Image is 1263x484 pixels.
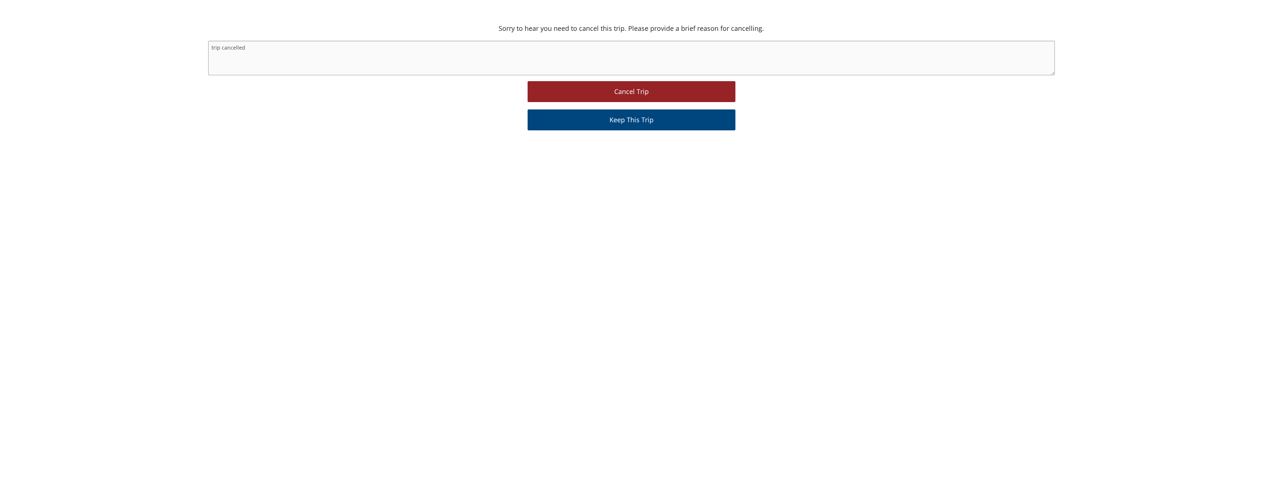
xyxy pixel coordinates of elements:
button: Keep this trip [528,109,736,130]
span: Sorry to hear you need to cancel this trip. Please provide a brief reason for cancelling. [499,24,764,33]
span: Cancel Trip [614,87,649,96]
span: Keep this trip [609,115,654,124]
button: Cancel Trip [528,81,736,102]
a: Keep this trip [528,116,736,124]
